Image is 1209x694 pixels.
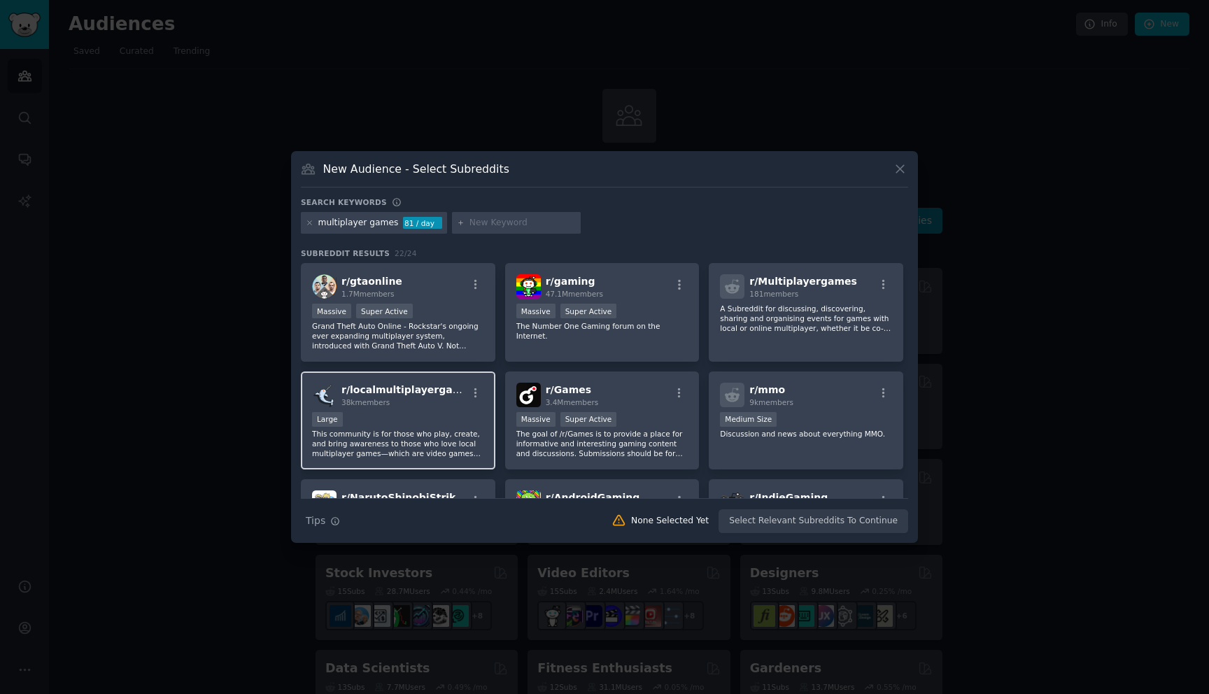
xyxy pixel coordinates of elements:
span: 9k members [749,398,793,406]
span: r/ Multiplayergames [749,276,856,287]
span: Tips [306,514,325,528]
div: Super Active [560,304,617,318]
span: Subreddit Results [301,248,390,258]
button: Tips [301,509,345,533]
span: 22 / 24 [395,249,417,257]
img: AndroidGaming [516,490,541,515]
img: NarutoShinobiStriker [312,490,337,515]
h3: Search keywords [301,197,387,207]
span: r/ localmultiplayergames [341,384,475,395]
span: r/ IndieGaming [749,492,828,503]
span: r/ NarutoShinobiStriker [341,492,467,503]
span: 38k members [341,398,390,406]
div: Super Active [560,412,617,427]
span: r/ gtaonline [341,276,402,287]
div: Super Active [356,304,413,318]
p: Discussion and news about everything MMO. [720,429,892,439]
span: r/ gaming [546,276,595,287]
span: 47.1M members [546,290,603,298]
h3: New Audience - Select Subreddits [323,162,509,176]
div: multiplayer games [318,217,399,229]
p: The goal of /r/Games is to provide a place for informative and interesting gaming content and dis... [516,429,688,458]
img: gtaonline [312,274,337,299]
span: r/ AndroidGaming [546,492,640,503]
div: Medium Size [720,412,777,427]
img: Games [516,383,541,407]
span: 181 members [749,290,798,298]
span: r/ Games [546,384,591,395]
img: IndieGaming [720,490,744,515]
p: This community is for those who play, create, and bring awareness to those who love local multipl... [312,429,484,458]
div: Large [312,412,343,427]
div: Massive [312,304,351,318]
span: 3.4M members [546,398,599,406]
img: localmultiplayergames [312,383,337,407]
p: The Number One Gaming forum on the Internet. [516,321,688,341]
div: None Selected Yet [631,515,709,527]
p: Grand Theft Auto Online - Rockstar's ongoing ever expanding multiplayer system, introduced with G... [312,321,484,350]
div: Massive [516,304,556,318]
input: New Keyword [469,217,576,229]
div: 81 / day [403,217,442,229]
p: A Subreddit for discussing, discovering, sharing and organising events for games with local or on... [720,304,892,333]
img: gaming [516,274,541,299]
div: Massive [516,412,556,427]
span: 1.7M members [341,290,395,298]
span: r/ mmo [749,384,785,395]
